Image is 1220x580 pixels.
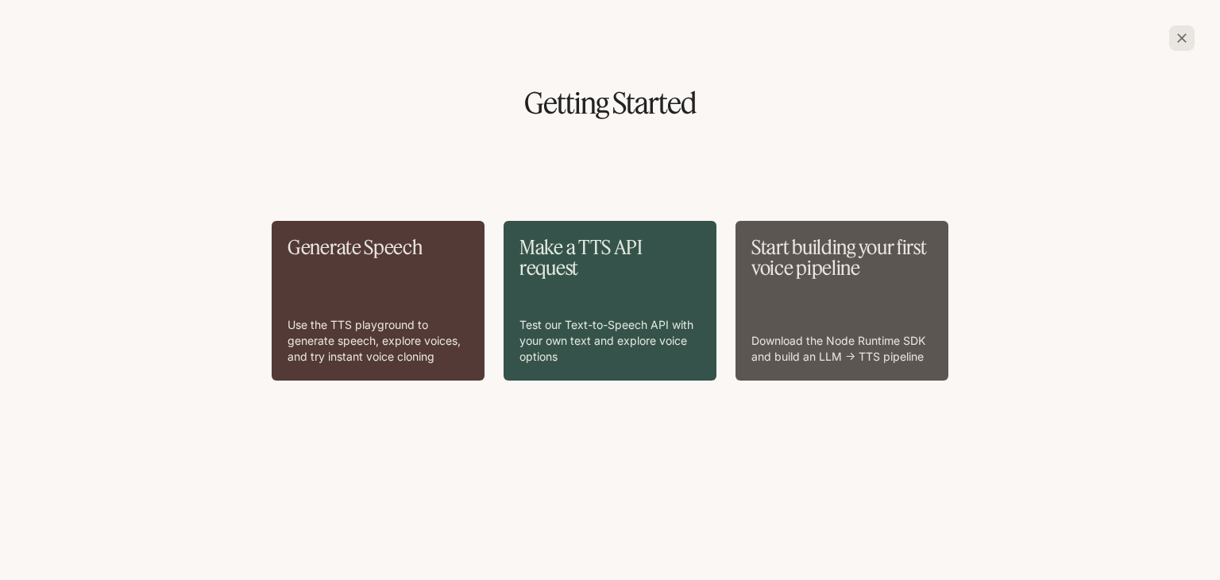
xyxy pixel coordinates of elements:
p: Start building your first voice pipeline [751,237,932,279]
h1: Getting Started [25,89,1195,118]
p: Generate Speech [288,237,469,257]
p: Use the TTS playground to generate speech, explore voices, and try instant voice cloning [288,317,469,365]
p: Download the Node Runtime SDK and build an LLM → TTS pipeline [751,333,932,365]
p: Make a TTS API request [519,237,701,279]
a: Generate SpeechUse the TTS playground to generate speech, explore voices, and try instant voice c... [272,221,485,381]
p: Test our Text-to-Speech API with your own text and explore voice options [519,317,701,365]
a: Make a TTS API requestTest our Text-to-Speech API with your own text and explore voice options [504,221,716,381]
a: Start building your first voice pipelineDownload the Node Runtime SDK and build an LLM → TTS pipe... [735,221,948,381]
